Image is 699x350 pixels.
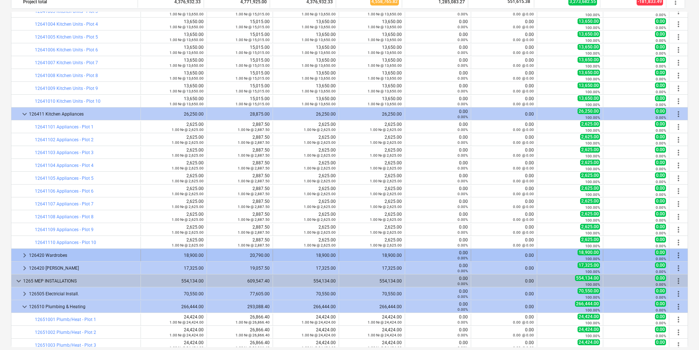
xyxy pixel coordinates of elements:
[342,83,402,94] div: 13,650.00
[302,89,336,93] small: 1.00 Nr @ 13,650.00
[304,141,336,145] small: 1.00 Nr @ 2,625.00
[408,45,468,55] div: 0.00
[513,63,534,68] small: 0.00 @ 0.00
[144,45,204,55] div: 13,650.00
[656,154,666,158] small: 0.00%
[35,34,98,40] a: 12641005 Kitchen Units - Plot 5
[170,51,204,55] small: 1.00 Nr @ 13,650.00
[35,47,98,52] a: 12641006 Kitchen Units - Plot 6
[370,205,402,209] small: 1.00 Nr @ 2,625.00
[276,32,336,42] div: 13,650.00
[474,32,534,42] div: 0.00
[408,109,468,119] div: 0.00
[474,122,534,132] div: 0.00
[474,147,534,158] div: 0.00
[238,205,270,209] small: 1.00 Nr @ 2,887.50
[368,38,402,42] small: 1.00 Nr @ 13,650.00
[585,141,600,145] small: 100.00%
[655,147,666,153] span: 0.00
[580,185,600,191] span: 2,625.00
[458,179,468,183] small: 0.00%
[674,84,683,93] span: More actions
[513,38,534,42] small: 0.00 @ 0.00
[408,83,468,94] div: 0.00
[585,167,600,171] small: 100.00%
[408,147,468,158] div: 0.00
[35,176,94,181] a: 12641105 Appliances - Plot 5
[580,147,600,153] span: 2,625.00
[144,112,204,117] div: 26,250.00
[674,264,683,273] span: More actions
[236,89,270,93] small: 1.00 Nr @ 15,015.00
[368,89,402,93] small: 1.00 Nr @ 13,650.00
[276,45,336,55] div: 13,650.00
[674,135,683,144] span: More actions
[144,147,204,158] div: 2,625.00
[342,160,402,171] div: 2,625.00
[302,25,336,29] small: 1.00 Nr @ 13,650.00
[35,330,96,335] a: 12651002 Plumb/Heat - Plot 2
[585,193,600,197] small: 100.00%
[674,251,683,260] span: More actions
[20,251,29,260] span: keyboard_arrow_right
[656,90,666,94] small: 0.00%
[35,189,94,194] a: 12641106 Appliances - Plot 6
[585,128,600,132] small: 100.00%
[674,277,683,285] span: More actions
[656,193,666,197] small: 0.00%
[674,200,683,208] span: More actions
[368,25,402,29] small: 1.00 Nr @ 13,650.00
[144,160,204,171] div: 2,625.00
[35,214,94,219] a: 12641108 Appliances - Plot 8
[655,160,666,165] span: 0.00
[578,57,600,63] span: 13,650.00
[35,60,98,65] a: 12641007 Kitchen Units - Plot 7
[458,128,468,132] small: 0.00%
[656,116,666,120] small: 0.00%
[513,179,534,183] small: 0.00 @ 0.00
[210,32,270,42] div: 15,015.00
[674,174,683,183] span: More actions
[513,76,534,80] small: 0.00 @ 0.00
[370,179,402,183] small: 1.00 Nr @ 2,625.00
[172,153,204,157] small: 1.00 Nr @ 2,625.00
[513,141,534,145] small: 0.00 @ 0.00
[585,180,600,184] small: 100.00%
[585,13,600,17] small: 100.00%
[236,51,270,55] small: 1.00 Nr @ 15,015.00
[655,185,666,191] span: 0.00
[20,110,29,119] span: keyboard_arrow_down
[408,135,468,145] div: 0.00
[144,173,204,183] div: 2,625.00
[674,225,683,234] span: More actions
[170,25,204,29] small: 1.00 Nr @ 13,650.00
[144,19,204,29] div: 13,650.00
[513,153,534,157] small: 0.00 @ 0.00
[304,179,336,183] small: 1.00 Nr @ 2,625.00
[210,112,270,117] div: 28,875.00
[458,51,468,55] small: 0.00%
[172,179,204,183] small: 1.00 Nr @ 2,625.00
[408,19,468,29] div: 0.00
[276,160,336,171] div: 2,625.00
[238,192,270,196] small: 1.00 Nr @ 2,887.50
[302,12,336,16] small: 1.00 Nr @ 13,650.00
[144,186,204,196] div: 2,625.00
[458,115,468,119] small: 0.00%
[210,135,270,145] div: 2,887.50
[370,192,402,196] small: 1.00 Nr @ 2,625.00
[656,77,666,81] small: 0.00%
[210,19,270,29] div: 15,015.00
[172,205,204,209] small: 1.00 Nr @ 2,625.00
[35,22,98,27] a: 12641004 Kitchen Units - Plot 4
[144,83,204,94] div: 13,650.00
[458,166,468,170] small: 0.00%
[674,148,683,157] span: More actions
[458,25,468,29] small: 0.00%
[342,147,402,158] div: 2,625.00
[276,122,336,132] div: 2,625.00
[408,122,468,132] div: 0.00
[276,83,336,94] div: 13,650.00
[302,38,336,42] small: 1.00 Nr @ 13,650.00
[655,18,666,24] span: 0.00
